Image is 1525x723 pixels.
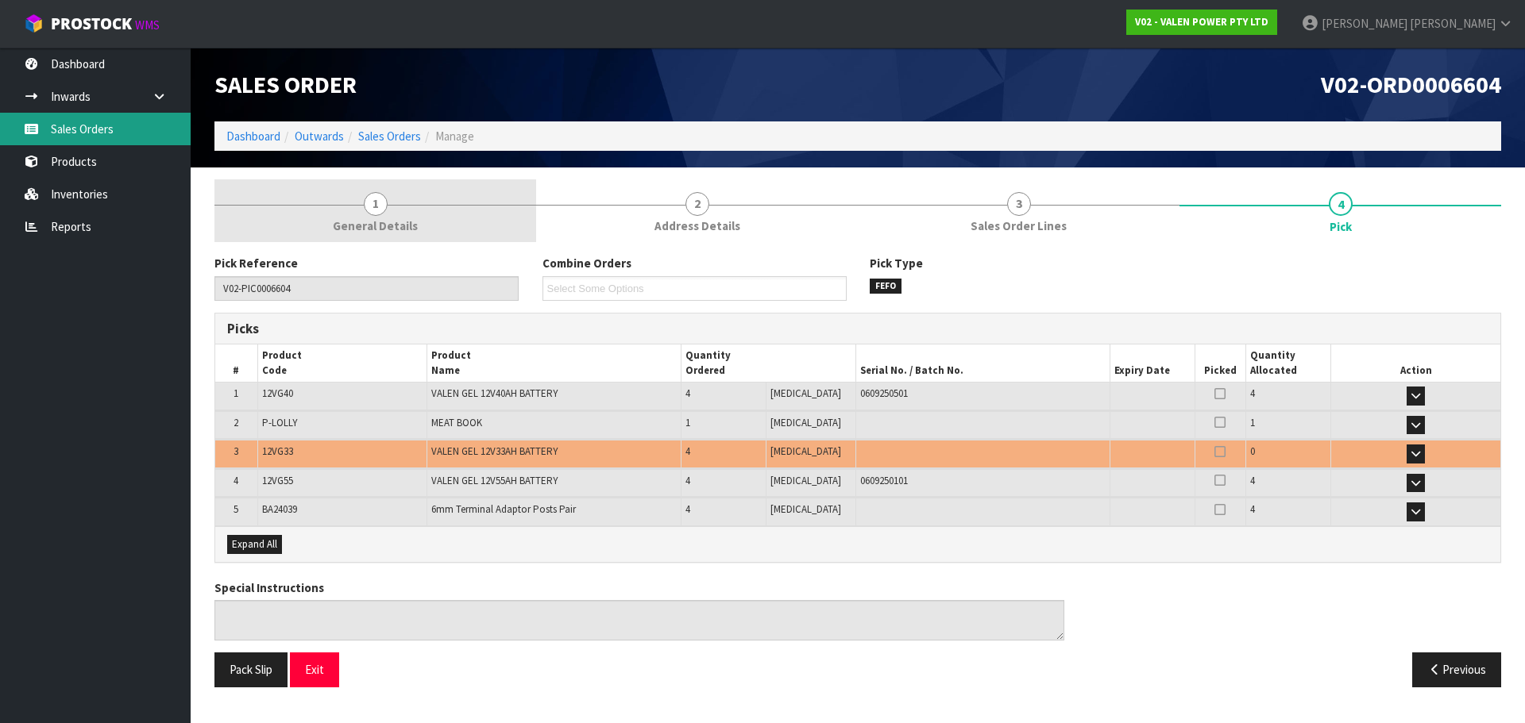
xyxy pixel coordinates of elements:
[431,444,558,458] span: VALEN GEL 12V33AH BATTERY
[431,386,558,400] span: VALEN GEL 12V40AH BATTERY
[435,129,474,144] span: Manage
[770,474,841,487] span: [MEDICAL_DATA]
[1329,192,1353,216] span: 4
[232,537,277,551] span: Expand All
[262,444,293,458] span: 12VG33
[1322,16,1407,31] span: [PERSON_NAME]
[262,416,297,429] span: P-LOLLY
[234,386,238,400] span: 1
[262,502,297,516] span: BA24039
[1250,474,1255,487] span: 4
[1110,344,1195,382] th: Expiry Date
[431,416,482,429] span: MEAT BOOK
[51,13,132,34] span: ProStock
[860,474,908,487] span: 0609250101
[214,579,324,596] label: Special Instructions
[234,474,238,487] span: 4
[214,69,357,99] span: Sales Order
[427,344,681,382] th: Product Name
[870,255,923,271] label: Pick Type
[1412,652,1501,686] button: Previous
[1321,69,1501,99] span: V02-ORD0006604
[333,217,418,234] span: General Details
[855,344,1110,382] th: Serial No. / Batch No.
[262,386,293,400] span: 12VG40
[214,652,288,686] button: Pack Slip
[1331,344,1500,382] th: Action
[685,444,690,458] span: 4
[770,502,841,516] span: [MEDICAL_DATA]
[1246,344,1331,382] th: Quantity Allocated
[770,444,841,458] span: [MEDICAL_DATA]
[226,129,280,144] a: Dashboard
[1250,416,1255,429] span: 1
[227,321,846,337] h3: Picks
[685,502,690,516] span: 4
[1250,386,1255,400] span: 4
[685,386,690,400] span: 4
[542,255,631,271] label: Combine Orders
[654,217,740,234] span: Address Details
[1250,502,1255,516] span: 4
[1250,444,1255,458] span: 0
[770,416,841,429] span: [MEDICAL_DATA]
[770,386,841,400] span: [MEDICAL_DATA]
[971,217,1067,234] span: Sales Order Lines
[1007,192,1031,216] span: 3
[24,13,44,33] img: cube-alt.png
[1410,16,1496,31] span: [PERSON_NAME]
[860,386,908,400] span: 0609250501
[431,474,558,487] span: VALEN GEL 12V55AH BATTERY
[234,502,238,516] span: 5
[214,255,298,271] label: Pick Reference
[681,344,856,382] th: Quantity Ordered
[1135,15,1268,29] strong: V02 - VALEN POWER PTY LTD
[290,652,339,686] button: Exit
[135,17,160,33] small: WMS
[215,344,257,382] th: #
[214,243,1501,698] span: Pick
[685,192,709,216] span: 2
[358,129,421,144] a: Sales Orders
[227,535,282,554] button: Expand All
[1330,218,1352,235] span: Pick
[685,474,690,487] span: 4
[431,502,576,516] span: 6mm Terminal Adaptor Posts Pair
[234,416,238,429] span: 2
[364,192,388,216] span: 1
[685,416,690,429] span: 1
[870,279,901,294] span: FEFO
[1204,363,1237,377] span: Picked
[234,444,238,458] span: 3
[257,344,427,382] th: Product Code
[295,129,344,144] a: Outwards
[262,474,293,487] span: 12VG55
